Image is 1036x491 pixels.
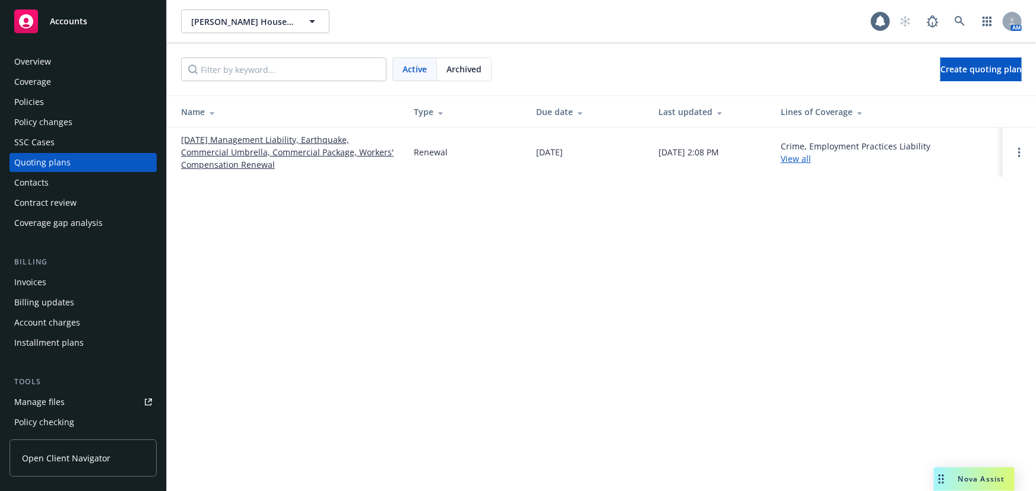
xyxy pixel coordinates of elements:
[9,133,157,152] a: SSC Cases
[9,273,157,292] a: Invoices
[940,63,1022,75] span: Create quoting plan
[940,58,1022,81] a: Create quoting plan
[181,106,395,118] div: Name
[9,313,157,332] a: Account charges
[14,213,103,232] div: Coverage gap analysis
[14,193,77,212] div: Contract review
[658,106,762,118] div: Last updated
[958,474,1005,484] span: Nova Assist
[181,133,395,171] a: [DATE] Management Liability, Earthquake, Commercial Umbrella, Commercial Package, Workers' Compen...
[948,9,972,33] a: Search
[934,467,949,491] div: Drag to move
[9,333,157,352] a: Installment plans
[403,63,427,75] span: Active
[975,9,999,33] a: Switch app
[9,5,157,38] a: Accounts
[9,256,157,268] div: Billing
[9,153,157,172] a: Quoting plans
[781,106,993,118] div: Lines of Coverage
[14,93,44,111] div: Policies
[22,452,110,464] span: Open Client Navigator
[14,153,71,172] div: Quoting plans
[414,146,448,158] div: Renewal
[14,113,72,132] div: Policy changes
[9,376,157,388] div: Tools
[536,106,639,118] div: Due date
[9,173,157,192] a: Contacts
[9,93,157,111] a: Policies
[14,413,74,432] div: Policy checking
[658,146,719,158] div: [DATE] 2:08 PM
[1012,145,1027,160] a: Open options
[14,72,51,91] div: Coverage
[414,106,517,118] div: Type
[50,17,87,26] span: Accounts
[14,333,84,352] div: Installment plans
[14,52,51,71] div: Overview
[9,113,157,132] a: Policy changes
[191,15,294,28] span: [PERSON_NAME] House, Inc.
[9,413,157,432] a: Policy checking
[9,193,157,212] a: Contract review
[14,393,65,412] div: Manage files
[14,133,55,152] div: SSC Cases
[14,313,80,332] div: Account charges
[9,293,157,312] a: Billing updates
[14,273,46,292] div: Invoices
[921,9,945,33] a: Report a Bug
[894,9,917,33] a: Start snowing
[14,173,49,192] div: Contacts
[181,58,386,81] input: Filter by keyword...
[781,140,930,165] div: Crime, Employment Practices Liability
[781,153,811,164] a: View all
[9,393,157,412] a: Manage files
[934,467,1015,491] button: Nova Assist
[9,52,157,71] a: Overview
[181,9,330,33] button: [PERSON_NAME] House, Inc.
[446,63,481,75] span: Archived
[9,213,157,232] a: Coverage gap analysis
[14,293,74,312] div: Billing updates
[536,146,563,158] div: [DATE]
[9,72,157,91] a: Coverage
